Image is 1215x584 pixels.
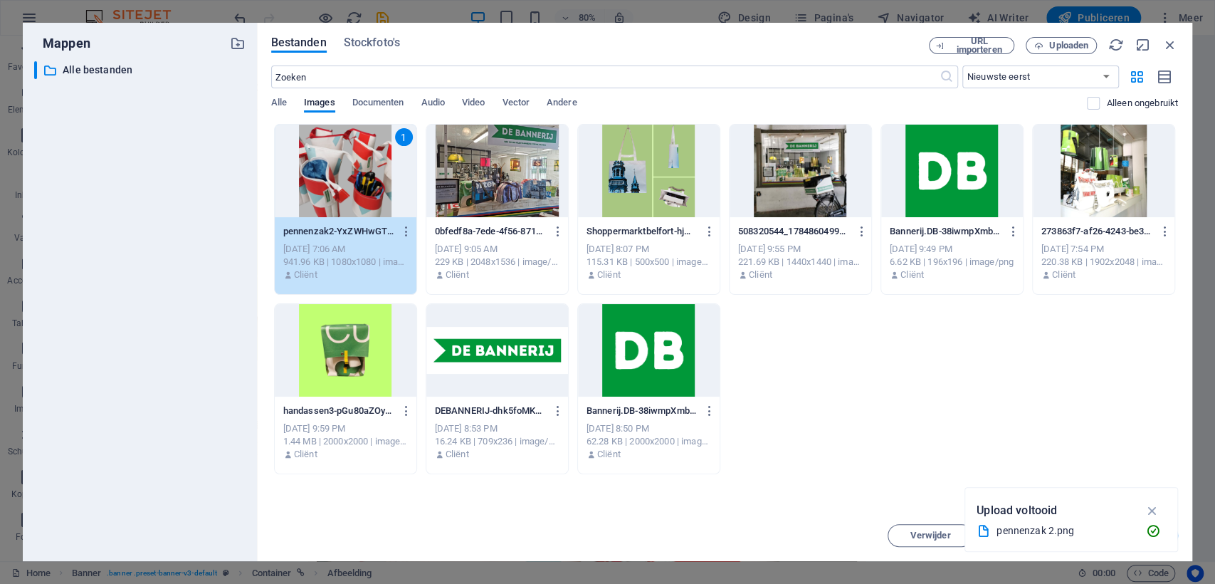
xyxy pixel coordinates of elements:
[587,405,698,417] p: Bannerij.DB-38iwmpXmbiLskbwrL_GUIw.png
[890,225,1001,238] p: Bannerij.DB-38iwmpXmbiLskbwrL_GUIw-7sL1cdnzqOPPgY-0iLaxdw.png
[910,531,951,540] span: Verwijder
[34,61,37,79] div: ​
[283,256,408,268] div: 941.96 KB | 1080x1080 | image/png
[63,62,219,78] p: Alle bestanden
[34,34,90,53] p: Mappen
[294,268,317,281] p: Cliënt
[1041,243,1166,256] div: [DATE] 7:54 PM
[462,94,485,114] span: Video
[435,243,559,256] div: [DATE] 9:05 AM
[977,501,1057,520] p: Upload voltooid
[597,448,621,461] p: Cliënt
[304,94,335,114] span: Images
[271,94,287,114] span: Alle
[1041,225,1153,238] p: 273863f7-af26-4243-be33-dcb84157578f-wkdbS1hWmRI6EfjHfnIYYQ.jpg
[888,524,973,547] button: Verwijder
[435,435,559,448] div: 16.24 KB | 709x236 | image/png
[502,94,530,114] span: Vector
[421,94,444,114] span: Audio
[435,225,547,238] p: 0bfedf8a-7ede-4f56-871d-f256829714e5-zAOoGDlIGQIhn1Q82IzoSg.jpg
[1107,97,1178,110] p: Laat alleen bestanden zien die nog niet op de website worden gebruikt. Bestanden die tijdens deze...
[271,66,940,88] input: Zoeken
[435,405,547,417] p: DEBANNERIJ-dhk5foMKLJrjiYC-zA8SsQ.png
[597,268,621,281] p: Cliënt
[738,225,850,238] p: 508320544_17848604997490287_4598076923356624918_n-vvwXh3mrNO16fdK6q0v5gA.jpg
[1108,37,1124,53] i: Opnieuw laden
[271,34,327,51] span: Bestanden
[294,448,317,461] p: Cliënt
[435,256,559,268] div: 229 KB | 2048x1536 | image/jpeg
[344,34,400,51] span: Stockfoto's
[587,225,698,238] p: Shoppermarktbelfort-hjmldXjd2XaTe4PhTjUAog.png
[547,94,577,114] span: Andere
[283,243,408,256] div: [DATE] 7:06 AM
[446,448,469,461] p: Cliënt
[446,268,469,281] p: Cliënt
[587,435,711,448] div: 62.28 KB | 2000x2000 | image/png
[283,435,408,448] div: 1.44 MB | 2000x2000 | image/png
[283,225,395,238] p: pennenzak2-YxZWHwGTWnpM3RZ9BPX25g.png
[587,256,711,268] div: 115.31 KB | 500x500 | image/png
[738,256,863,268] div: 221.69 KB | 1440x1440 | image/jpeg
[587,243,711,256] div: [DATE] 8:07 PM
[395,128,413,146] div: 1
[435,422,559,435] div: [DATE] 8:53 PM
[283,422,408,435] div: [DATE] 9:59 PM
[352,94,404,114] span: Documenten
[1162,37,1178,53] i: Sluiten
[283,405,395,417] p: handassen3-pGu80aZOyLvVsCaIwRKrHA.png
[996,523,1135,539] div: pennenzak 2.png
[929,37,1014,54] button: URL importeren
[749,268,772,281] p: Cliënt
[890,256,1014,268] div: 6.62 KB | 196x196 | image/png
[1041,256,1166,268] div: 220.38 KB | 1902x2048 | image/jpeg
[1135,37,1151,53] i: Minimaliseren
[587,422,711,435] div: [DATE] 8:50 PM
[1049,41,1088,50] span: Uploaden
[230,36,246,51] i: Nieuwe map aanmaken
[900,268,924,281] p: Cliënt
[1052,268,1075,281] p: Cliënt
[1026,37,1097,54] button: Uploaden
[950,37,1008,54] span: URL importeren
[890,243,1014,256] div: [DATE] 9:49 PM
[738,243,863,256] div: [DATE] 9:55 PM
